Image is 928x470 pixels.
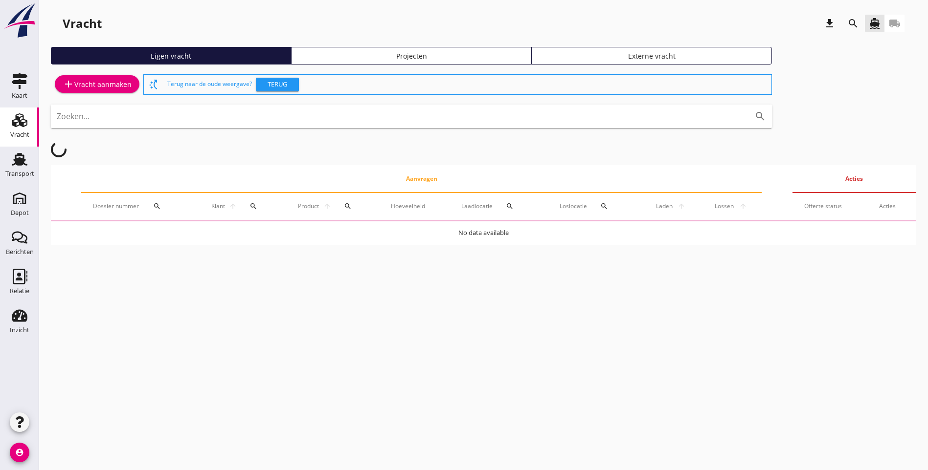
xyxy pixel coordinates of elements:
span: Laden [653,202,675,211]
i: search [847,18,859,29]
input: Zoeken... [57,108,739,124]
i: search [600,202,608,210]
i: search [754,110,766,122]
div: Terug naar de oude weergave? [167,75,768,94]
i: arrow_upward [321,202,333,210]
div: Relatie [10,288,29,294]
div: Vracht aanmaken [63,78,132,90]
td: No data available [51,221,916,245]
div: Offerte status [804,202,856,211]
div: Vracht [10,131,29,138]
div: Terug [260,80,295,89]
div: Eigen vracht [55,51,287,61]
div: Hoeveelheid [391,202,438,211]
th: Aanvragen [81,165,762,192]
i: arrow_upward [675,202,688,210]
span: Product [295,202,321,211]
i: search [153,202,161,210]
div: Dossier nummer [93,194,185,218]
i: local_shipping [889,18,901,29]
i: search [344,202,352,210]
a: Eigen vracht [51,47,291,64]
div: Laadlocatie [461,194,536,218]
div: Vracht [63,16,102,31]
a: Projecten [291,47,531,64]
i: directions_boat [869,18,881,29]
i: download [824,18,836,29]
div: Loslocatie [560,194,630,218]
div: Projecten [295,51,527,61]
div: Acties [879,202,905,211]
i: account_circle [10,443,29,462]
div: Berichten [6,249,34,255]
i: search [506,202,514,210]
div: Depot [11,210,29,216]
a: Vracht aanmaken [55,75,139,93]
i: add [63,78,74,90]
i: arrow_upward [227,202,239,210]
div: Externe vracht [536,51,768,61]
i: arrow_upward [737,202,750,210]
span: Lossen [712,202,737,211]
span: Klant [209,202,227,211]
i: switch_access_shortcut [148,79,159,90]
a: Externe vracht [532,47,772,64]
i: search [249,202,257,210]
button: Terug [256,78,299,91]
div: Kaart [12,92,27,99]
th: Acties [792,165,917,192]
div: Inzicht [10,327,29,333]
div: Transport [5,171,34,177]
img: logo-small.a267ee39.svg [2,2,37,39]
